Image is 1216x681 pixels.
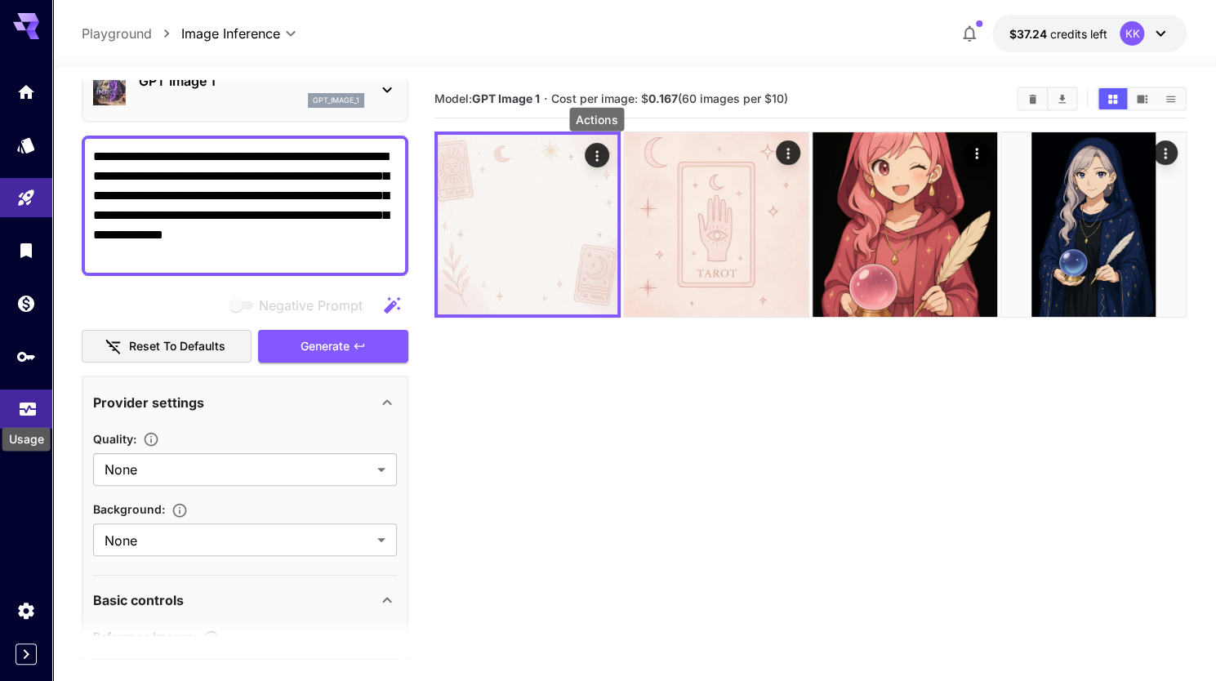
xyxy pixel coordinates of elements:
[1128,88,1156,109] button: Show images in video view
[258,330,408,363] button: Generate
[569,108,624,131] div: Actions
[93,502,165,516] span: Background :
[1048,88,1076,109] button: Download All
[93,393,204,412] p: Provider settings
[105,531,371,550] span: None
[16,240,36,260] div: Library
[16,293,36,314] div: Wallet
[438,135,617,314] img: 9k=
[1009,25,1107,42] div: $37.23582
[2,427,51,451] div: Usage
[472,91,540,105] b: GPT Image 1
[93,65,397,114] div: GPT Image 1gpt_image_1
[585,143,609,167] div: Actions
[93,590,184,610] p: Basic controls
[1009,27,1049,41] span: $37.24
[1001,132,1186,317] img: 9k=
[1097,87,1187,111] div: Show images in grid viewShow images in video viewShow images in list view
[82,24,152,43] a: Playground
[813,132,997,317] img: Z
[551,91,788,105] span: Cost per image: $ (60 images per $10)
[226,295,376,315] span: Negative prompts are not compatible with the selected model.
[93,581,397,620] div: Basic controls
[105,460,371,479] span: None
[1018,88,1047,109] button: Clear Images
[1153,140,1178,165] div: Actions
[776,140,800,165] div: Actions
[1156,88,1185,109] button: Show images in list view
[1049,27,1107,41] span: credits left
[82,24,181,43] nav: breadcrumb
[964,140,989,165] div: Actions
[624,132,808,317] img: 9k=
[93,432,136,446] span: Quality :
[648,91,678,105] b: 0.167
[16,346,36,367] div: API Keys
[259,296,363,315] span: Negative Prompt
[434,91,540,105] span: Model:
[301,336,350,357] span: Generate
[313,95,359,106] p: gpt_image_1
[139,71,364,91] p: GPT Image 1
[1098,88,1127,109] button: Show images in grid view
[992,15,1187,52] button: $37.23582KK
[93,383,397,422] div: Provider settings
[543,89,547,109] p: ·
[16,188,36,208] div: Playground
[16,135,36,155] div: Models
[16,82,36,102] div: Home
[1017,87,1078,111] div: Clear ImagesDownload All
[181,24,280,43] span: Image Inference
[16,643,37,665] button: Expand sidebar
[16,600,36,621] div: Settings
[18,394,38,414] div: Usage
[1120,21,1144,46] div: KK
[82,330,252,363] button: Reset to defaults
